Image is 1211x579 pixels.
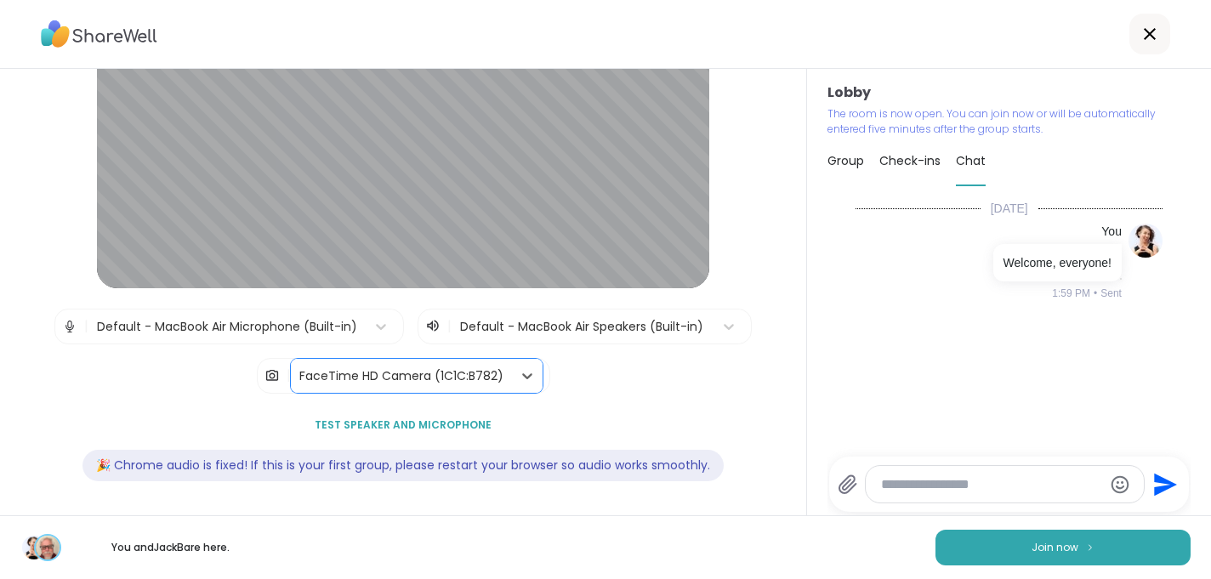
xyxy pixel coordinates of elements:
[287,359,291,393] span: |
[1101,224,1122,241] h4: You
[308,407,498,443] button: Test speaker and microphone
[827,82,1191,103] h3: Lobby
[447,316,452,337] span: |
[935,530,1191,565] button: Join now
[1094,286,1097,301] span: •
[1085,542,1095,552] img: ShareWell Logomark
[956,152,986,169] span: Chat
[75,540,265,555] p: You and JackB are here.
[879,152,941,169] span: Check-ins
[22,536,46,559] img: JuliaSatterlee
[36,536,60,559] img: JackB
[1100,286,1122,301] span: Sent
[315,417,492,433] span: Test speaker and microphone
[881,476,1101,493] textarea: Type your message
[1145,465,1183,503] button: Send
[981,200,1038,217] span: [DATE]
[1129,224,1163,258] img: https://sharewell-space-live.sfo3.digitaloceanspaces.com/user-generated/62d16e4a-96d3-4417-acc2-b...
[1110,474,1130,495] button: Emoji picker
[82,450,724,481] div: 🎉 Chrome audio is fixed! If this is your first group, please restart your browser so audio works ...
[827,152,864,169] span: Group
[299,367,503,385] div: FaceTime HD Camera (1C1C:B782)
[827,106,1191,137] p: The room is now open. You can join now or will be automatically entered five minutes after the gr...
[264,359,280,393] img: Camera
[84,309,88,343] span: |
[97,318,357,336] div: Default - MacBook Air Microphone (Built-in)
[62,309,77,343] img: Microphone
[1032,540,1078,555] span: Join now
[41,14,157,54] img: ShareWell Logo
[1052,286,1090,301] span: 1:59 PM
[1003,254,1112,271] p: Welcome, everyone!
